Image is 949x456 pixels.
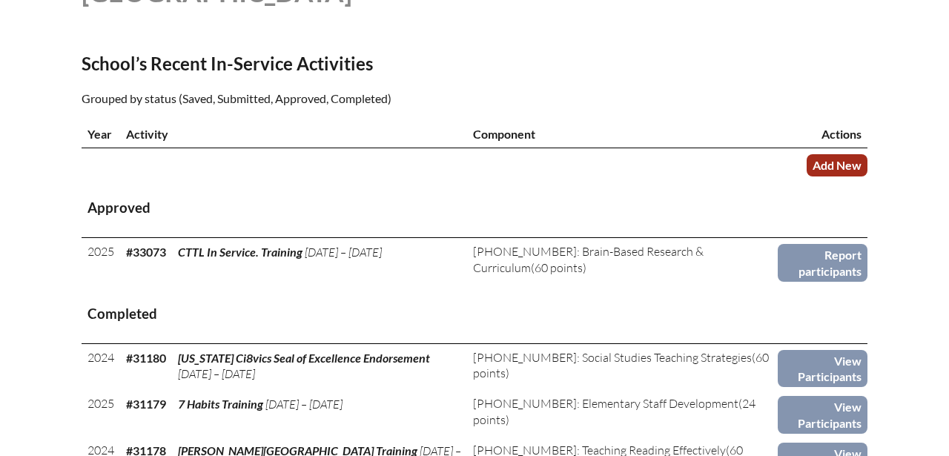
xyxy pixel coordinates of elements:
b: #31179 [126,397,166,411]
td: (60 points) [467,238,777,285]
span: [DATE] – [DATE] [265,397,343,412]
td: 2025 [82,238,120,285]
td: (24 points) [467,390,777,437]
h3: Completed [87,305,862,323]
th: Activity [120,120,467,148]
a: Report participants [778,244,867,282]
b: #31180 [126,351,166,365]
th: Actions [778,120,867,148]
a: View Participants [778,396,867,434]
span: CTTL In Service. Training [178,245,302,259]
h3: Approved [87,199,862,217]
th: Year [82,120,120,148]
a: Add New [807,154,867,176]
span: [PHONE_NUMBER]: Elementary Staff Development [473,396,738,411]
td: 2025 [82,390,120,437]
b: #33073 [126,245,166,259]
span: [PHONE_NUMBER]: Brain-Based Research & Curriculum [473,244,704,274]
span: [PHONE_NUMBER]: Social Studies Teaching Strategies [473,350,752,365]
a: View Participants [778,350,867,388]
span: [DATE] – [DATE] [305,245,382,260]
h2: School’s Recent In-Service Activities [82,53,604,74]
span: [DATE] – [DATE] [178,366,255,381]
td: (60 points) [467,343,777,390]
td: 2024 [82,343,120,390]
th: Component [467,120,777,148]
span: [US_STATE] Ci8vics Seal of Excellence Endorsement [178,351,430,365]
p: Grouped by status (Saved, Submitted, Approved, Completed) [82,89,604,108]
span: 7 Habits Training [178,397,263,411]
